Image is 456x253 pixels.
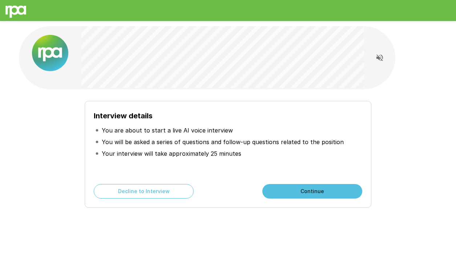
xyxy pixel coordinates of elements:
[102,126,233,135] p: You are about to start a live AI voice interview
[262,184,362,199] button: Continue
[94,111,153,120] b: Interview details
[32,35,68,71] img: new%2520logo%2520(1).png
[102,138,344,146] p: You will be asked a series of questions and follow-up questions related to the position
[102,149,241,158] p: Your interview will take approximately 25 minutes
[94,184,194,199] button: Decline to Interview
[372,50,387,65] button: Read questions aloud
